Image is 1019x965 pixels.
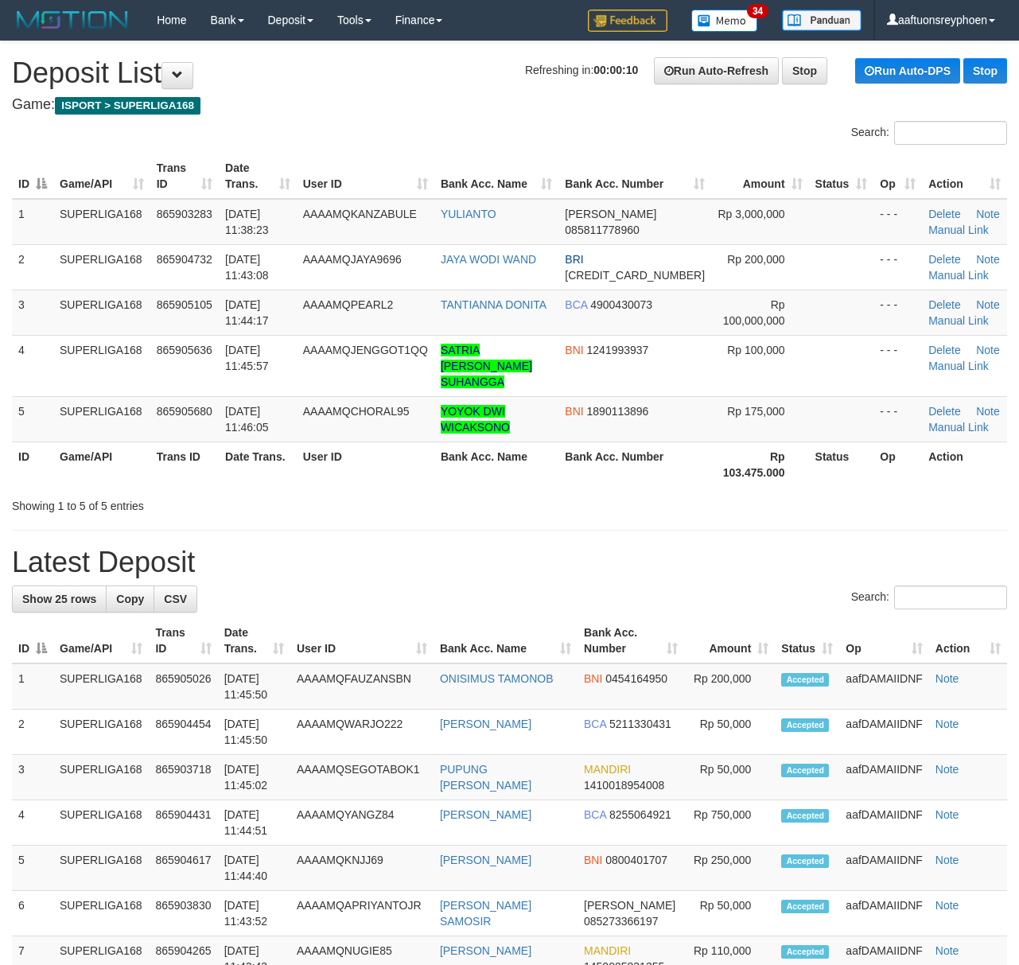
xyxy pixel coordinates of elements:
td: [DATE] 11:44:51 [218,800,290,846]
img: Feedback.jpg [588,10,667,32]
span: BCA [584,718,606,730]
th: Game/API: activate to sort column ascending [53,154,150,199]
a: Run Auto-DPS [855,58,960,84]
td: Rp 50,000 [684,755,775,800]
td: aafDAMAIIDNF [839,710,928,755]
span: BNI [584,672,602,685]
th: Date Trans.: activate to sort column ascending [219,154,297,199]
a: Note [935,944,959,957]
a: Note [976,344,1000,356]
span: AAAAMQJENGGOT1QQ [303,344,428,356]
td: SUPERLIGA168 [53,891,149,936]
span: MANDIRI [584,763,631,776]
span: Copy 085811778960 to clipboard [565,224,639,236]
th: Trans ID: activate to sort column ascending [149,618,217,663]
div: Showing 1 to 5 of 5 entries [12,492,413,514]
td: - - - [873,396,922,442]
th: Rp 103.475.000 [711,442,808,487]
td: SUPERLIGA168 [53,755,149,800]
a: Note [935,672,959,685]
a: Note [976,208,1000,220]
span: [PERSON_NAME] [584,899,675,912]
td: aafDAMAIIDNF [839,800,928,846]
span: Rp 175,000 [727,405,784,418]
th: Bank Acc. Name: activate to sort column ascending [434,154,558,199]
th: Action [922,442,1007,487]
span: Accepted [781,809,829,823]
span: [PERSON_NAME] [565,208,656,220]
a: Manual Link [928,314,989,327]
th: ID [12,442,53,487]
td: Rp 250,000 [684,846,775,891]
span: Accepted [781,718,829,732]
th: User ID: activate to sort column ascending [290,618,434,663]
span: Copy 8255064921 to clipboard [609,808,671,821]
span: BCA [565,298,587,311]
th: Status: activate to sort column ascending [809,154,874,199]
a: Note [935,808,959,821]
span: AAAAMQCHORAL95 [303,405,410,418]
td: [DATE] 11:45:02 [218,755,290,800]
a: YOYOK DWI WICAKSONO [441,405,510,434]
th: Action: activate to sort column ascending [922,154,1007,199]
td: AAAAMQSEGOTABOK1 [290,755,434,800]
td: SUPERLIGA168 [53,396,150,442]
td: 3 [12,755,53,800]
span: BCA [584,808,606,821]
span: Copy 4900430073 to clipboard [590,298,652,311]
th: Game/API: activate to sort column ascending [53,618,149,663]
span: BNI [565,405,583,418]
span: Copy 0454164950 to clipboard [605,672,667,685]
a: Note [976,253,1000,266]
span: Accepted [781,900,829,913]
td: aafDAMAIIDNF [839,891,928,936]
td: [DATE] 11:44:40 [218,846,290,891]
span: Copy 085273366197 to clipboard [584,915,658,928]
h1: Latest Deposit [12,547,1007,578]
a: YULIANTO [441,208,496,220]
th: Bank Acc. Number: activate to sort column ascending [558,154,711,199]
td: Rp 200,000 [684,663,775,710]
a: Manual Link [928,360,989,372]
th: Game/API [53,442,150,487]
span: Copy 0800401707 to clipboard [605,854,667,866]
td: 865904431 [149,800,217,846]
span: Rp 200,000 [727,253,784,266]
td: 5 [12,846,53,891]
td: SUPERLIGA168 [53,335,150,396]
td: Rp 50,000 [684,710,775,755]
td: 5 [12,396,53,442]
a: Note [935,718,959,730]
td: 3 [12,290,53,335]
a: [PERSON_NAME] SAMOSIR [440,899,531,928]
h1: Deposit List [12,57,1007,89]
a: CSV [154,586,197,613]
a: Note [935,763,959,776]
th: Status: activate to sort column ascending [775,618,839,663]
td: [DATE] 11:45:50 [218,710,290,755]
td: Rp 50,000 [684,891,775,936]
td: aafDAMAIIDNF [839,663,928,710]
h4: Game: [12,97,1007,113]
a: Delete [928,405,960,418]
a: [PERSON_NAME] [440,808,531,821]
img: MOTION_logo.png [12,8,133,32]
td: 865903830 [149,891,217,936]
a: Manual Link [928,421,989,434]
td: 1 [12,199,53,245]
span: 865905680 [157,405,212,418]
th: Status [809,442,874,487]
span: 865905636 [157,344,212,356]
th: Op [873,442,922,487]
span: [DATE] 11:44:17 [225,298,269,327]
td: - - - [873,244,922,290]
span: [DATE] 11:46:05 [225,405,269,434]
span: Accepted [781,854,829,868]
a: Show 25 rows [12,586,107,613]
span: Accepted [781,945,829,959]
span: Copy 170801001979538 to clipboard [565,269,705,282]
a: Note [935,854,959,866]
span: ISPORT > SUPERLIGA168 [55,97,200,115]
td: AAAAMQFAUZANSBN [290,663,434,710]
td: AAAAMQKNJJ69 [290,846,434,891]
